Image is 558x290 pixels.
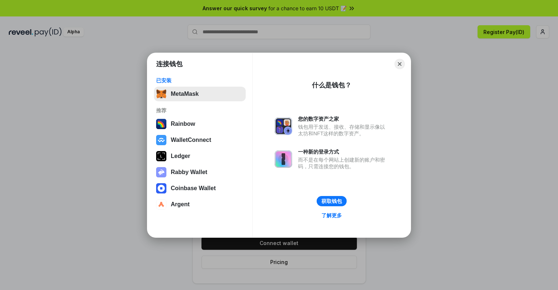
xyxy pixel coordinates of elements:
img: svg+xml,%3Csvg%20xmlns%3D%22http%3A%2F%2Fwww.w3.org%2F2000%2Fsvg%22%20width%3D%2228%22%20height%3... [156,151,166,161]
button: Ledger [154,149,246,163]
button: 获取钱包 [317,196,347,206]
img: svg+xml,%3Csvg%20xmlns%3D%22http%3A%2F%2Fwww.w3.org%2F2000%2Fsvg%22%20fill%3D%22none%22%20viewBox... [275,117,292,135]
a: 了解更多 [317,211,346,220]
div: Rainbow [171,121,195,127]
div: Rabby Wallet [171,169,207,176]
div: Argent [171,201,190,208]
div: 获取钱包 [321,198,342,204]
div: 了解更多 [321,212,342,219]
button: Coinbase Wallet [154,181,246,196]
button: Close [395,59,405,69]
img: svg+xml,%3Csvg%20xmlns%3D%22http%3A%2F%2Fwww.w3.org%2F2000%2Fsvg%22%20fill%3D%22none%22%20viewBox... [156,167,166,177]
div: 而不是在每个网站上创建新的账户和密码，只需连接您的钱包。 [298,157,389,170]
img: svg+xml,%3Csvg%20width%3D%2228%22%20height%3D%2228%22%20viewBox%3D%220%200%2028%2028%22%20fill%3D... [156,135,166,145]
img: svg+xml,%3Csvg%20width%3D%2228%22%20height%3D%2228%22%20viewBox%3D%220%200%2028%2028%22%20fill%3D... [156,183,166,193]
div: 推荐 [156,107,244,114]
div: Ledger [171,153,190,159]
img: svg+xml,%3Csvg%20width%3D%2228%22%20height%3D%2228%22%20viewBox%3D%220%200%2028%2028%22%20fill%3D... [156,199,166,210]
div: Coinbase Wallet [171,185,216,192]
button: Argent [154,197,246,212]
button: Rainbow [154,117,246,131]
button: MetaMask [154,87,246,101]
img: svg+xml,%3Csvg%20width%3D%22120%22%20height%3D%22120%22%20viewBox%3D%220%200%20120%20120%22%20fil... [156,119,166,129]
div: 什么是钱包？ [312,81,351,90]
div: MetaMask [171,91,199,97]
div: 您的数字资产之家 [298,116,389,122]
button: Rabby Wallet [154,165,246,180]
img: svg+xml,%3Csvg%20fill%3D%22none%22%20height%3D%2233%22%20viewBox%3D%220%200%2035%2033%22%20width%... [156,89,166,99]
button: WalletConnect [154,133,246,147]
div: 一种新的登录方式 [298,148,389,155]
div: 已安装 [156,77,244,84]
img: svg+xml,%3Csvg%20xmlns%3D%22http%3A%2F%2Fwww.w3.org%2F2000%2Fsvg%22%20fill%3D%22none%22%20viewBox... [275,150,292,168]
div: 钱包用于发送、接收、存储和显示像以太坊和NFT这样的数字资产。 [298,124,389,137]
div: WalletConnect [171,137,211,143]
h1: 连接钱包 [156,60,182,68]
